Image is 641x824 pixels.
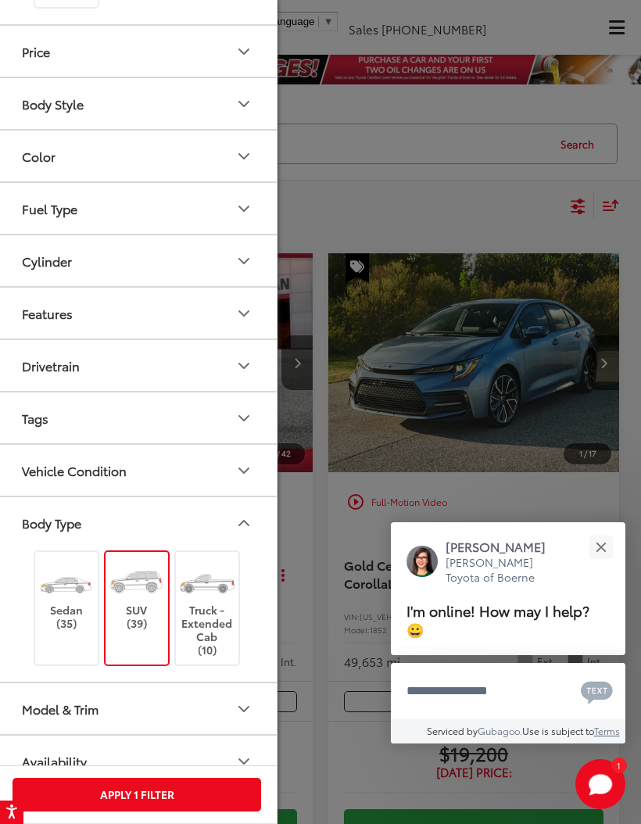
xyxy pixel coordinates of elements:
[235,409,253,428] div: Tags
[235,356,253,375] div: Drivetrain
[106,560,169,630] label: SUV (39)
[22,701,98,716] div: Model & Trim
[575,759,625,809] svg: Start Chat
[22,149,56,163] div: Color
[617,761,621,768] span: 1
[391,522,625,743] div: Close[PERSON_NAME][PERSON_NAME] Toyota of BoerneI'm online! How may I help? 😀Type your messageCha...
[22,463,127,478] div: Vehicle Condition
[235,147,253,166] div: Color
[406,600,589,639] span: I'm online! How may I help? 😀
[391,663,625,719] textarea: Type your message
[22,96,84,111] div: Body Style
[22,253,72,268] div: Cylinder
[235,252,253,270] div: Cylinder
[22,515,81,530] div: Body Type
[446,555,561,586] p: [PERSON_NAME] Toyota of Boerne
[22,410,48,425] div: Tags
[235,514,253,532] div: Body Type
[235,304,253,323] div: Features
[22,358,80,373] div: Drivetrain
[37,560,95,604] img: Sedan
[235,461,253,480] div: Vehicle Condition
[22,201,77,216] div: Fuel Type
[235,42,253,61] div: Price
[35,560,98,630] label: Sedan (35)
[594,724,620,737] a: Terms
[235,199,253,218] div: Fuel Type
[22,44,50,59] div: Price
[22,754,87,768] div: Availability
[446,538,561,555] p: [PERSON_NAME]
[235,752,253,771] div: Availability
[575,759,625,809] button: Toggle Chat Window
[581,679,613,704] svg: Text
[107,560,166,604] img: SUV
[235,95,253,113] div: Body Style
[177,560,236,604] img: Truck - Extended Cab
[22,306,73,321] div: Features
[427,724,478,737] span: Serviced by
[576,673,618,708] button: Chat with SMS
[235,700,253,718] div: Model & Trim
[584,530,618,564] button: Close
[522,724,594,737] span: Use is subject to
[478,724,522,737] a: Gubagoo.
[176,560,239,656] label: Truck - Extended Cab (10)
[13,778,261,811] button: Apply 1 Filter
